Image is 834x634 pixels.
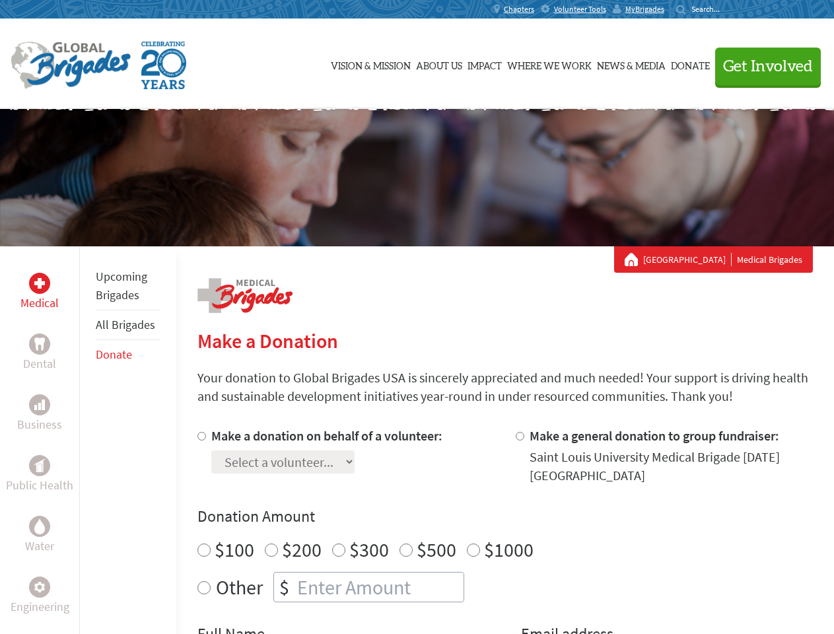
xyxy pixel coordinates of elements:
[723,59,813,75] span: Get Involved
[96,340,160,369] li: Donate
[34,278,45,289] img: Medical
[295,573,464,602] input: Enter Amount
[96,310,160,340] li: All Brigades
[34,459,45,472] img: Public Health
[11,598,69,616] p: Engineering
[29,394,50,415] div: Business
[349,537,389,562] label: $300
[11,577,69,616] a: EngineeringEngineering
[197,506,813,527] h4: Donation Amount
[215,537,254,562] label: $100
[29,516,50,537] div: Water
[34,582,45,592] img: Engineering
[25,516,54,555] a: WaterWater
[29,334,50,355] div: Dental
[671,31,710,97] a: Donate
[96,347,132,362] a: Donate
[416,31,462,97] a: About Us
[417,537,456,562] label: $500
[530,427,779,444] label: Make a general donation to group fundraiser:
[29,455,50,476] div: Public Health
[597,31,666,97] a: News & Media
[34,337,45,350] img: Dental
[197,329,813,353] h2: Make a Donation
[216,572,263,602] label: Other
[11,42,131,89] img: Global Brigades Logo
[96,317,155,332] a: All Brigades
[715,48,821,85] button: Get Involved
[23,334,56,373] a: DentalDental
[17,394,62,434] a: BusinessBusiness
[197,369,813,405] p: Your donation to Global Brigades USA is sincerely appreciated and much needed! Your support is dr...
[6,455,73,495] a: Public HealthPublic Health
[468,31,502,97] a: Impact
[29,273,50,294] div: Medical
[29,577,50,598] div: Engineering
[96,269,147,302] a: Upcoming Brigades
[141,42,186,89] img: Global Brigades Celebrating 20 Years
[197,278,293,313] img: logo-medical.png
[6,476,73,495] p: Public Health
[17,415,62,434] p: Business
[625,253,802,266] div: Medical Brigades
[507,31,592,97] a: Where We Work
[282,537,322,562] label: $200
[331,31,411,97] a: Vision & Mission
[554,4,606,15] span: Volunteer Tools
[20,294,59,312] p: Medical
[23,355,56,373] p: Dental
[484,537,534,562] label: $1000
[25,537,54,555] p: Water
[530,448,813,485] div: Saint Louis University Medical Brigade [DATE] [GEOGRAPHIC_DATA]
[211,427,442,444] label: Make a donation on behalf of a volunteer:
[274,573,295,602] div: $
[691,4,729,14] input: Search...
[20,273,59,312] a: MedicalMedical
[34,518,45,534] img: Water
[34,400,45,410] img: Business
[504,4,534,15] span: Chapters
[643,253,732,266] a: [GEOGRAPHIC_DATA]
[96,262,160,310] li: Upcoming Brigades
[625,4,664,15] span: MyBrigades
